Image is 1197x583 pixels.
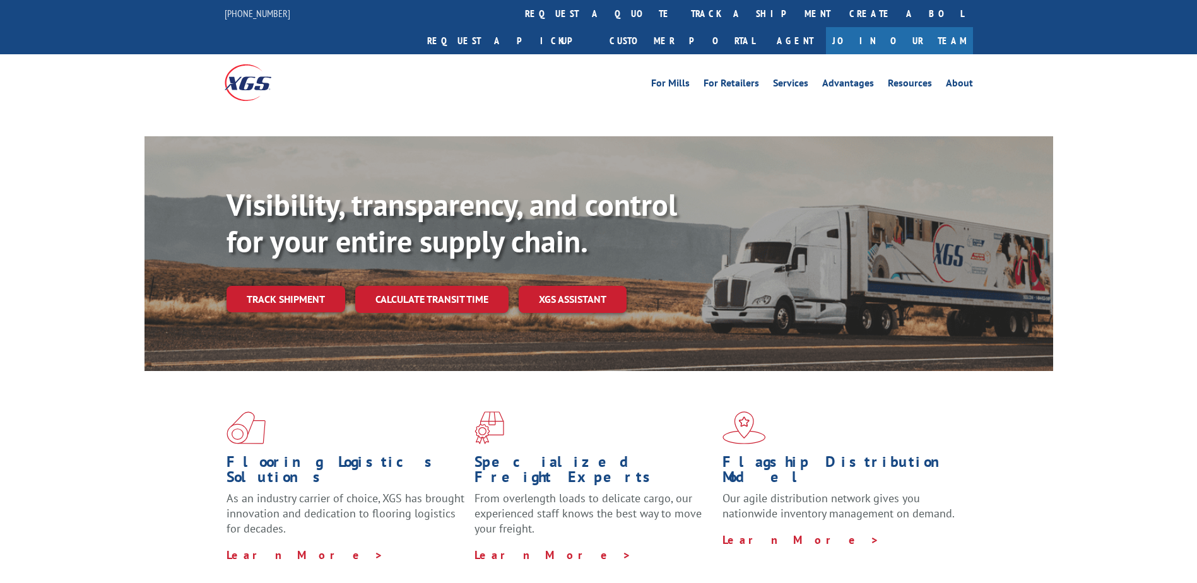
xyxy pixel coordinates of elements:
[227,548,384,562] a: Learn More >
[773,78,808,92] a: Services
[227,411,266,444] img: xgs-icon-total-supply-chain-intelligence-red
[475,454,713,491] h1: Specialized Freight Experts
[651,78,690,92] a: For Mills
[475,548,632,562] a: Learn More >
[826,27,973,54] a: Join Our Team
[722,411,766,444] img: xgs-icon-flagship-distribution-model-red
[704,78,759,92] a: For Retailers
[722,454,961,491] h1: Flagship Distribution Model
[227,491,464,536] span: As an industry carrier of choice, XGS has brought innovation and dedication to flooring logistics...
[722,491,955,521] span: Our agile distribution network gives you nationwide inventory management on demand.
[888,78,932,92] a: Resources
[519,286,627,313] a: XGS ASSISTANT
[722,533,880,547] a: Learn More >
[227,185,677,261] b: Visibility, transparency, and control for your entire supply chain.
[600,27,764,54] a: Customer Portal
[946,78,973,92] a: About
[764,27,826,54] a: Agent
[822,78,874,92] a: Advantages
[475,411,504,444] img: xgs-icon-focused-on-flooring-red
[355,286,509,313] a: Calculate transit time
[418,27,600,54] a: Request a pickup
[225,7,290,20] a: [PHONE_NUMBER]
[227,454,465,491] h1: Flooring Logistics Solutions
[227,286,345,312] a: Track shipment
[475,491,713,547] p: From overlength loads to delicate cargo, our experienced staff knows the best way to move your fr...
